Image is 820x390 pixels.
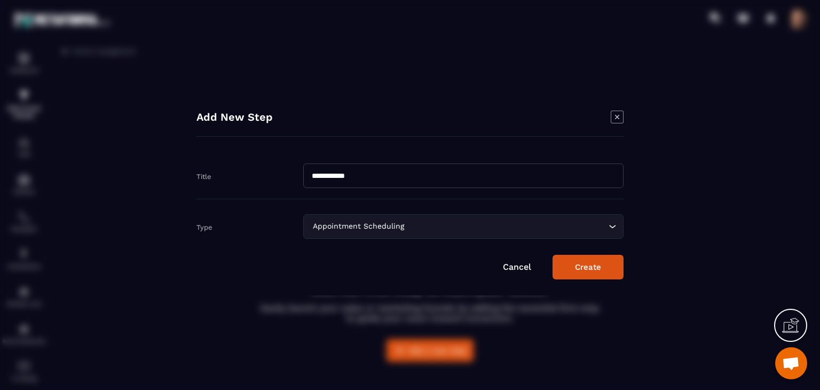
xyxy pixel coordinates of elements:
button: Create [553,255,624,279]
label: Type [196,223,212,231]
span: Appointment Scheduling [310,221,406,232]
label: Title [196,173,211,181]
input: Search for option [406,221,606,232]
div: Mở cuộc trò chuyện [775,347,807,379]
h4: Add New Step [196,111,273,126]
div: Search for option [303,214,624,239]
a: Cancel [503,262,531,272]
